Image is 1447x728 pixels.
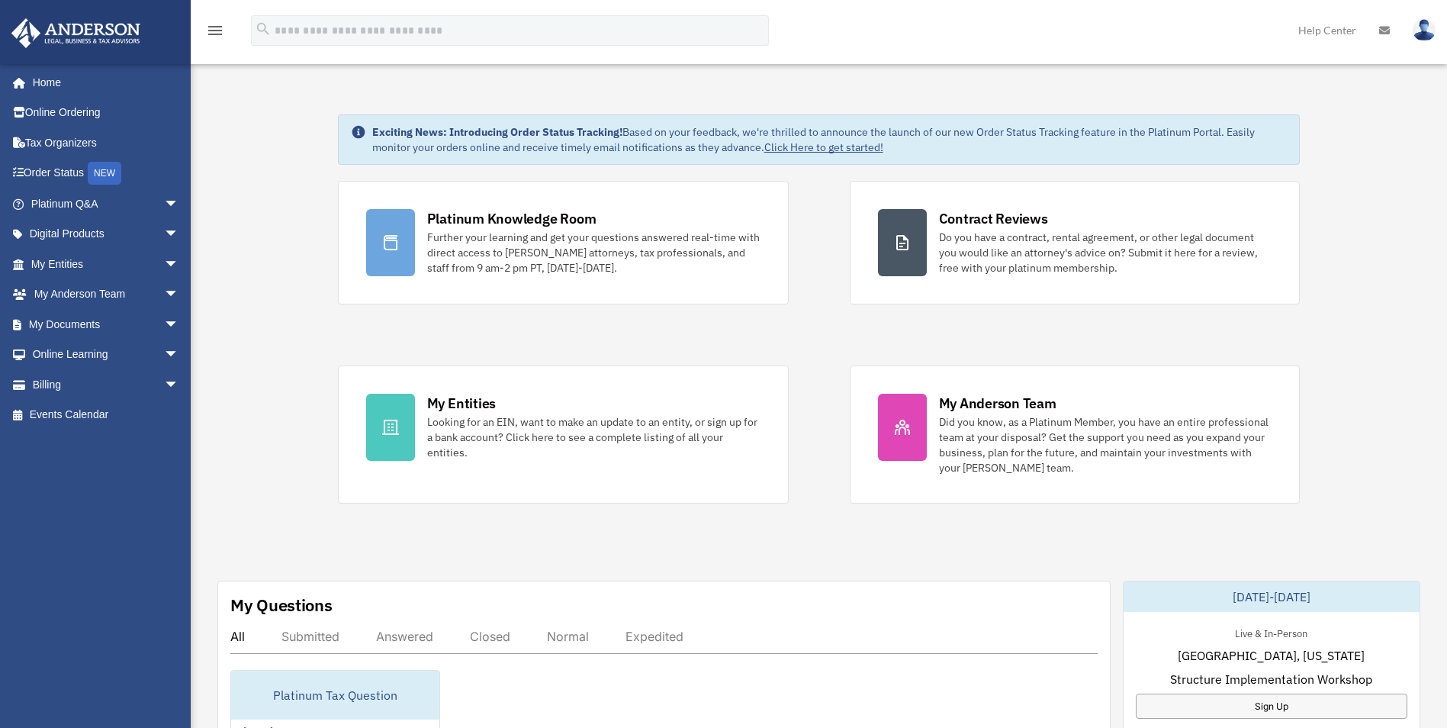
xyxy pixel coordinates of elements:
[164,279,195,311] span: arrow_drop_down
[164,249,195,280] span: arrow_drop_down
[376,629,433,644] div: Answered
[281,629,339,644] div: Submitted
[206,21,224,40] i: menu
[11,400,202,430] a: Events Calendar
[1124,581,1420,612] div: [DATE]-[DATE]
[7,18,145,48] img: Anderson Advisors Platinum Portal
[230,594,333,617] div: My Questions
[338,366,789,504] a: My Entities Looking for an EIN, want to make an update to an entity, or sign up for a bank accoun...
[427,394,496,413] div: My Entities
[939,209,1048,228] div: Contract Reviews
[939,394,1056,413] div: My Anderson Team
[11,98,202,128] a: Online Ordering
[164,309,195,340] span: arrow_drop_down
[547,629,589,644] div: Normal
[427,414,760,460] div: Looking for an EIN, want to make an update to an entity, or sign up for a bank account? Click her...
[11,369,202,400] a: Billingarrow_drop_down
[164,219,195,250] span: arrow_drop_down
[939,230,1272,275] div: Do you have a contract, rental agreement, or other legal document you would like an attorney's ad...
[850,181,1301,304] a: Contract Reviews Do you have a contract, rental agreement, or other legal document you would like...
[11,309,202,340] a: My Documentsarrow_drop_down
[164,340,195,371] span: arrow_drop_down
[230,629,245,644] div: All
[11,340,202,370] a: Online Learningarrow_drop_down
[11,219,202,250] a: Digital Productsarrow_drop_down
[625,629,683,644] div: Expedited
[1170,670,1372,688] span: Structure Implementation Workshop
[11,158,202,189] a: Order StatusNEW
[1136,694,1407,719] a: Sign Up
[1178,646,1365,665] span: [GEOGRAPHIC_DATA], [US_STATE]
[11,67,195,98] a: Home
[372,125,622,139] strong: Exciting News: Introducing Order Status Tracking!
[470,629,510,644] div: Closed
[939,414,1272,475] div: Did you know, as a Platinum Member, you have an entire professional team at your disposal? Get th...
[164,188,195,220] span: arrow_drop_down
[11,279,202,310] a: My Anderson Teamarrow_drop_down
[338,181,789,304] a: Platinum Knowledge Room Further your learning and get your questions answered real-time with dire...
[1413,19,1436,41] img: User Pic
[764,140,883,154] a: Click Here to get started!
[11,188,202,219] a: Platinum Q&Aarrow_drop_down
[372,124,1288,155] div: Based on your feedback, we're thrilled to announce the launch of our new Order Status Tracking fe...
[1223,624,1320,640] div: Live & In-Person
[11,249,202,279] a: My Entitiesarrow_drop_down
[255,21,272,37] i: search
[88,162,121,185] div: NEW
[164,369,195,401] span: arrow_drop_down
[231,671,439,720] div: Platinum Tax Question
[206,27,224,40] a: menu
[850,366,1301,504] a: My Anderson Team Did you know, as a Platinum Member, you have an entire professional team at your...
[11,127,202,158] a: Tax Organizers
[427,209,596,228] div: Platinum Knowledge Room
[427,230,760,275] div: Further your learning and get your questions answered real-time with direct access to [PERSON_NAM...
